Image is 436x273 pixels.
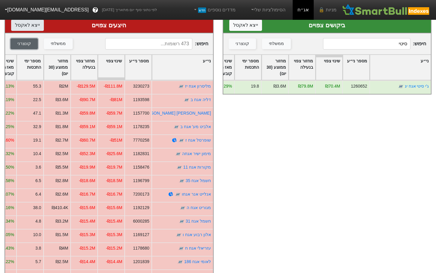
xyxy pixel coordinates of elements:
[79,218,95,224] div: -₪15.4M
[176,232,182,238] img: tase link
[248,4,288,16] a: הסימולציות שלי
[11,19,44,31] button: ייצא לאקסל
[79,151,95,157] div: -₪52.3M
[185,219,211,223] a: חשמל אגח 31
[106,191,122,197] div: -₪16.7M
[343,55,369,80] div: Toggle SortBy
[316,55,342,80] div: Toggle SortBy
[190,4,238,16] a: מדדים נוספיםחדש
[56,178,68,184] div: ₪2.8M
[56,124,68,130] div: ₪1.8M
[2,124,14,130] div: 0.25%
[106,110,122,116] div: -₪59.7M
[370,55,431,80] div: Toggle SortBy
[103,83,122,89] div: -₪111.8M
[269,40,284,47] div: ממשלתי
[79,259,95,265] div: -₪14.4M
[273,83,286,89] div: ₪3.6M
[109,97,122,103] div: -₪81M
[178,218,184,224] img: tase link
[33,83,41,89] div: 55.3
[56,164,68,170] div: ₪5.5M
[262,38,291,49] button: ממשלתי
[182,192,211,196] a: אנלייט אנר אגחו
[133,191,149,197] div: 7200173
[79,164,95,170] div: -₪19.9M
[17,55,43,80] div: Toggle SortBy
[180,124,211,129] a: אלביט מע' אגח ב
[33,232,41,238] div: 10.0
[106,218,122,224] div: -₪15.4M
[191,97,211,102] a: דליה אגח ב
[56,232,68,238] div: ₪1.5M
[198,7,206,13] span: חדש
[177,259,183,265] img: tase link
[178,245,184,251] img: tase link
[235,55,261,80] div: Toggle SortBy
[133,124,149,130] div: 1178235
[2,97,14,103] div: 0.19%
[35,191,41,197] div: 6.4
[105,38,208,49] span: חיפוש :
[79,124,95,130] div: -₪59.1M
[183,232,211,237] a: אלון רבוע אגח ו
[178,178,184,184] img: tase link
[220,83,232,89] div: 0.29%
[1,137,14,143] div: -1.60%
[17,40,31,47] div: קונצרני
[98,55,124,80] div: Toggle SortBy
[2,83,14,89] div: 0.13%
[298,83,313,89] div: ₪79.8M
[251,83,259,89] div: 19.8
[102,7,157,13] span: לפי נתוני סוף יום מתאריך [DATE]
[125,55,151,80] div: Toggle SortBy
[2,151,14,157] div: 0.32%
[35,178,41,184] div: 6.5
[185,246,211,250] a: עזריאלי אגח ח
[76,83,95,89] div: -₪129.5M
[56,97,68,103] div: ₪3.6M
[79,245,95,251] div: -₪15.2M
[51,40,66,47] div: ממשלתי
[133,164,149,170] div: 1158476
[35,164,41,170] div: 3.6
[59,245,68,251] div: ₪4M
[229,21,425,30] div: ביקושים צפויים
[106,245,122,251] div: -₪15.2M
[2,110,14,116] div: 0.22%
[182,151,211,156] a: מימון ישיר אגחה
[178,137,184,143] img: tase link
[44,38,73,49] button: ממשלתי
[398,83,404,89] img: tase link
[106,164,122,170] div: -₪19.7M
[71,55,97,80] div: Toggle SortBy
[33,151,41,157] div: 10.4
[323,38,426,49] span: חיפוש :
[79,205,95,211] div: -₪15.6M
[33,205,41,211] div: 38.0
[323,38,410,49] input: 97 רשומות...
[184,97,190,103] img: tase link
[133,151,149,157] div: 1182831
[289,55,315,80] div: Toggle SortBy
[133,97,149,103] div: 1193598
[405,84,429,88] a: ג'י סיטי אגח יג
[35,259,41,265] div: 5.7
[185,138,211,142] a: שופרסל אגח ז
[185,84,211,88] a: מליסרון אגח יז
[2,245,14,251] div: 0.43%
[2,164,14,170] div: 0.50%
[56,259,68,265] div: ₪2.5M
[106,124,122,130] div: -₪59.1M
[106,232,122,238] div: -₪15.3M
[33,137,41,143] div: 19.1
[106,178,122,184] div: -₪18.5M
[59,83,68,89] div: ₪2M
[341,4,431,16] img: SmartBull
[138,111,211,115] a: [PERSON_NAME] [PERSON_NAME] ז
[187,205,211,210] a: מגוריט אגח ה
[183,165,211,169] a: מקורות אגח 11
[44,55,70,80] div: Toggle SortBy
[2,205,14,211] div: 0.16%
[185,178,211,183] a: חשמל אגח 35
